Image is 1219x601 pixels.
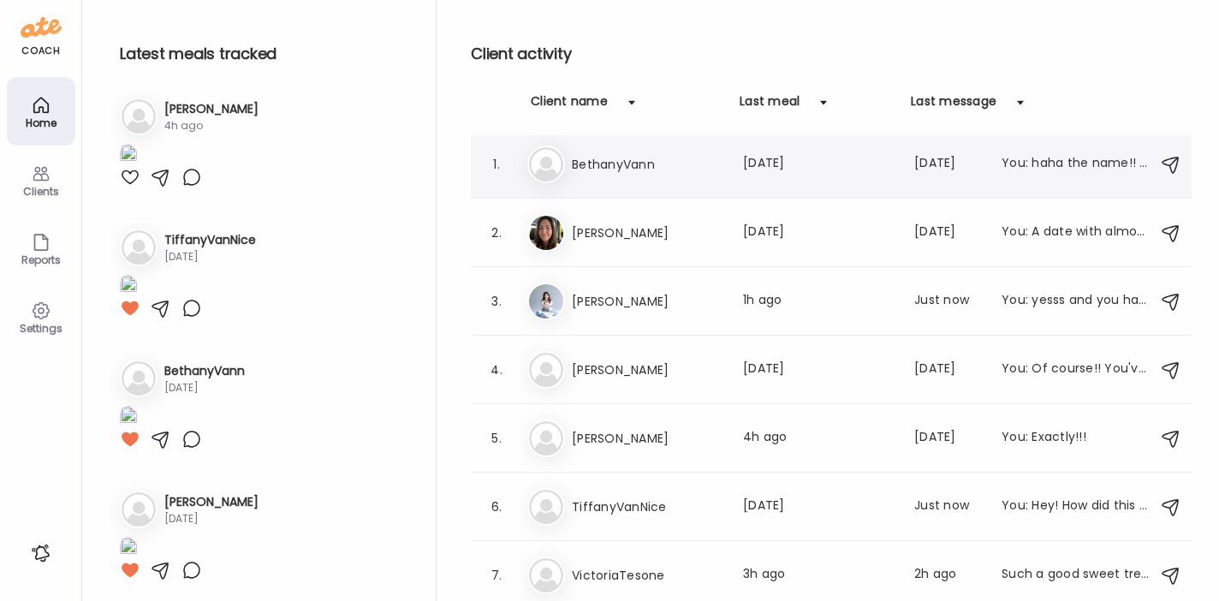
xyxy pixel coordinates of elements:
[572,497,722,517] h3: TiffanyVanNice
[572,291,722,312] h3: [PERSON_NAME]
[572,223,722,243] h3: [PERSON_NAME]
[164,380,245,396] div: [DATE]
[529,558,563,592] img: bg-avatar-default.svg
[911,92,996,120] div: Last message
[120,144,137,167] img: images%2FIGQEIMt5eQT4nyUPtclieK9tE1s2%2FQI3UIFukjpxlCMFU2x22%2Fz9r8m1WL4lk3R0yINeCy_1080
[914,565,981,586] div: 2h ago
[164,118,259,134] div: 4h ago
[486,497,507,517] div: 6.
[743,223,894,243] div: [DATE]
[164,493,259,511] h3: [PERSON_NAME]
[529,147,563,181] img: bg-avatar-default.svg
[529,353,563,387] img: bg-avatar-default.svg
[914,223,981,243] div: [DATE]
[122,492,156,527] img: bg-avatar-default.svg
[120,275,137,298] img: images%2FZgJF31Rd8kYhOjF2sNOrWQwp2zj1%2FF6N1K3KHqNoOnXsHoH4L%2FkGRWWMfjQ8aokXgFMbN2_1080
[529,216,563,250] img: avatars%2FAaUPpAz4UBePyDKK2OMJTfZ0WR82
[1002,565,1152,586] div: Such a good sweet treat!
[529,284,563,318] img: avatars%2Fg0h3UeSMiaSutOWea2qVtuQrzdp1
[10,117,72,128] div: Home
[21,14,62,41] img: ate
[914,497,981,517] div: Just now
[914,360,981,380] div: [DATE]
[572,565,722,586] h3: VictoriaTesone
[1002,291,1152,312] div: You: yesss and you have that protein!
[1002,497,1152,517] div: You: Hey! How did this weekend go with travel?
[743,154,894,175] div: [DATE]
[164,362,245,380] h3: BethanyVann
[10,254,72,265] div: Reports
[743,565,894,586] div: 3h ago
[572,428,722,449] h3: [PERSON_NAME]
[10,186,72,197] div: Clients
[914,428,981,449] div: [DATE]
[1002,154,1152,175] div: You: haha the name!! Yes it looks delicious! I would just add some protein, so if you have some l...
[164,511,259,527] div: [DATE]
[486,291,507,312] div: 3.
[120,41,408,67] h2: Latest meals tracked
[164,100,259,118] h3: [PERSON_NAME]
[471,41,1192,67] h2: Client activity
[572,154,722,175] h3: BethanyVann
[486,154,507,175] div: 1.
[529,421,563,455] img: bg-avatar-default.svg
[572,360,722,380] h3: [PERSON_NAME]
[743,291,894,312] div: 1h ago
[743,360,894,380] div: [DATE]
[164,249,256,265] div: [DATE]
[10,323,72,334] div: Settings
[21,44,60,58] div: coach
[914,154,981,175] div: [DATE]
[529,490,563,524] img: bg-avatar-default.svg
[531,92,608,120] div: Client name
[120,537,137,560] img: images%2Fvrxxq8hx67gXpjBZ45R0tDyoZHb2%2F5Q2N6KJLBFLI8FIVn9wT%2FtIIuIYobF2ekLRmUAzzI_1080
[486,428,507,449] div: 5.
[1002,428,1152,449] div: You: Exactly!!!
[743,497,894,517] div: [DATE]
[122,230,156,265] img: bg-avatar-default.svg
[1002,360,1152,380] div: You: Of course!! You've got to enjoy and this is a healthy option!
[914,291,981,312] div: Just now
[486,360,507,380] div: 4.
[164,231,256,249] h3: TiffanyVanNice
[120,406,137,429] img: images%2Fg9iWlknwy2RZgDj9ZzwSzLp9rpp2%2FXzNh29urNWBYzr12r8AX%2FXjg8wcG6vhc1AfP1aWGG_1080
[122,361,156,396] img: bg-avatar-default.svg
[122,99,156,134] img: bg-avatar-default.svg
[1002,223,1152,243] div: You: A date with almond butter sounds delicious as a snack sometimes!
[486,223,507,243] div: 2.
[740,92,800,120] div: Last meal
[743,428,894,449] div: 4h ago
[486,565,507,586] div: 7.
